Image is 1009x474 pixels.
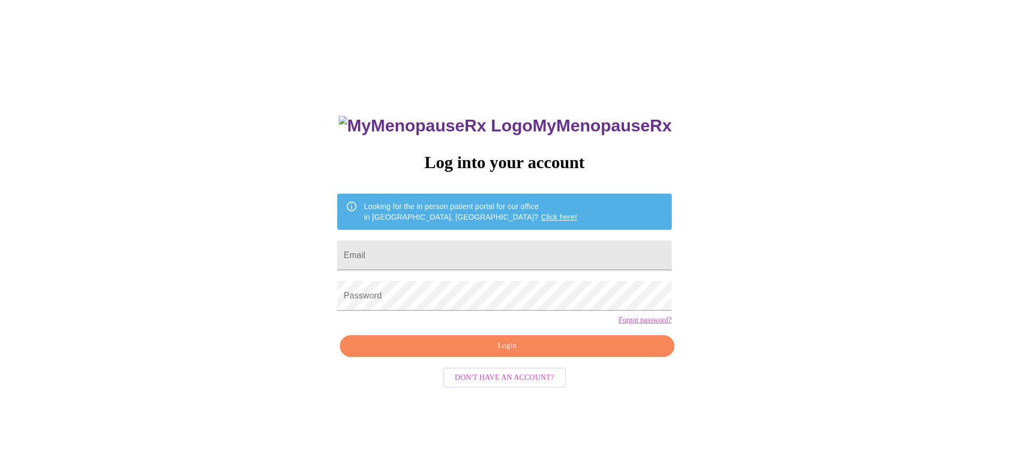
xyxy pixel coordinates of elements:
[352,339,662,353] span: Login
[455,371,554,385] span: Don't have an account?
[339,116,672,136] h3: MyMenopauseRx
[541,213,577,221] a: Click here!
[443,368,566,388] button: Don't have an account?
[440,372,569,381] a: Don't have an account?
[337,153,671,172] h3: Log into your account
[339,116,532,136] img: MyMenopauseRx Logo
[619,316,672,325] a: Forgot password?
[340,335,674,357] button: Login
[364,197,577,227] div: Looking for the in person patient portal for our office in [GEOGRAPHIC_DATA], [GEOGRAPHIC_DATA]?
